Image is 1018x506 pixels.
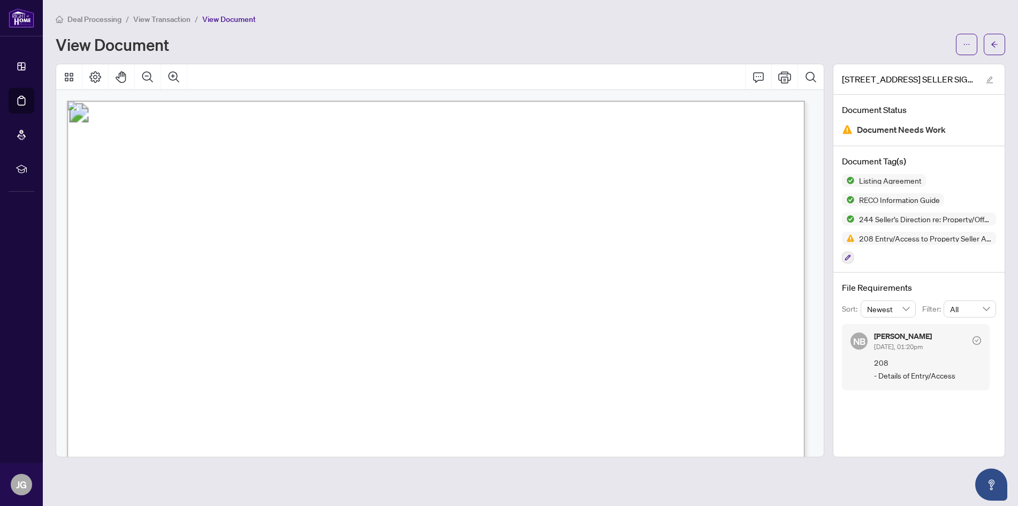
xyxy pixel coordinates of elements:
[855,235,996,242] span: 208 Entry/Access to Property Seller Acknowledgement
[842,213,855,225] img: Status Icon
[195,13,198,25] li: /
[874,333,932,340] h5: [PERSON_NAME]
[16,477,27,492] span: JG
[842,193,855,206] img: Status Icon
[975,469,1007,501] button: Open asap
[853,334,865,349] span: NB
[842,281,996,294] h4: File Requirements
[963,41,970,48] span: ellipsis
[842,303,861,315] p: Sort:
[874,357,981,382] span: 208 - Details of Entry/Access
[867,301,910,317] span: Newest
[842,155,996,168] h4: Document Tag(s)
[67,14,121,24] span: Deal Processing
[973,336,981,345] span: check-circle
[56,36,169,53] h1: View Document
[986,76,993,84] span: edit
[9,8,34,28] img: logo
[855,196,944,203] span: RECO Information Guide
[991,41,998,48] span: arrow-left
[842,73,976,86] span: [STREET_ADDRESS] SELLER SIGNED Listing Paperwork.pdf
[922,303,944,315] p: Filter:
[842,174,855,187] img: Status Icon
[855,177,926,184] span: Listing Agreement
[842,103,996,116] h4: Document Status
[56,16,63,23] span: home
[842,124,853,135] img: Document Status
[855,215,996,223] span: 244 Seller’s Direction re: Property/Offers
[842,232,855,245] img: Status Icon
[133,14,191,24] span: View Transaction
[202,14,256,24] span: View Document
[874,343,923,351] span: [DATE], 01:20pm
[950,301,990,317] span: All
[126,13,129,25] li: /
[857,123,946,137] span: Document Needs Work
